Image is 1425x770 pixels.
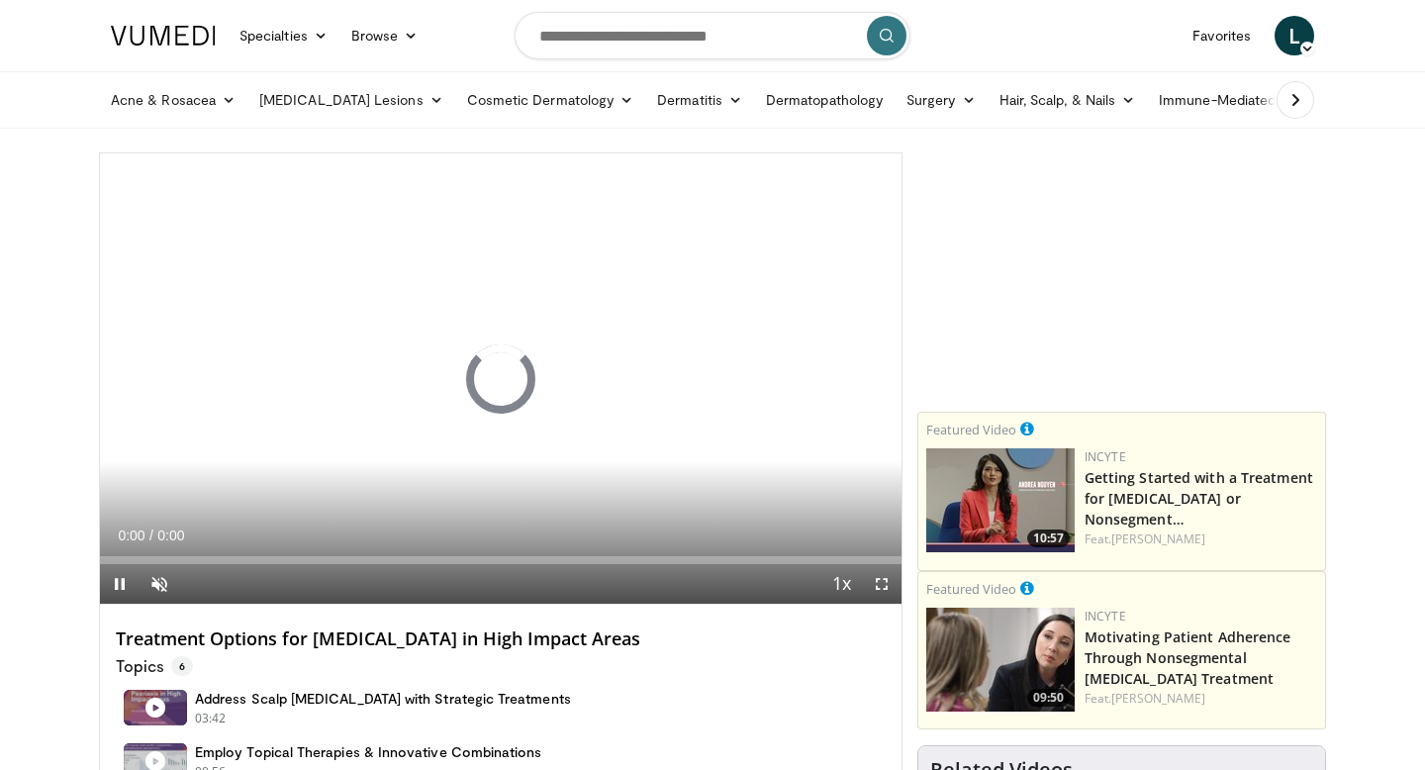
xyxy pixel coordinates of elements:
[195,710,227,727] p: 03:42
[1027,689,1070,707] span: 09:50
[1275,16,1314,55] a: L
[926,608,1075,712] img: 39505ded-af48-40a4-bb84-dee7792dcfd5.png.150x105_q85_crop-smart_upscale.jpg
[973,152,1270,400] iframe: Advertisement
[195,690,571,708] h4: Address Scalp [MEDICAL_DATA] with Strategic Treatments
[149,528,153,543] span: /
[926,580,1016,598] small: Featured Video
[100,556,902,564] div: Progress Bar
[926,448,1075,552] img: e02a99de-beb8-4d69-a8cb-018b1ffb8f0c.png.150x105_q85_crop-smart_upscale.jpg
[100,153,902,605] video-js: Video Player
[171,656,193,676] span: 6
[1085,468,1313,529] a: Getting Started with a Treatment for [MEDICAL_DATA] or Nonsegment…
[228,16,339,55] a: Specialties
[1147,80,1307,120] a: Immune-Mediated
[1181,16,1263,55] a: Favorites
[116,656,193,676] p: Topics
[1085,608,1126,625] a: Incyte
[1085,530,1317,548] div: Feat.
[1085,448,1126,465] a: Incyte
[515,12,910,59] input: Search topics, interventions
[140,564,179,604] button: Unmute
[100,564,140,604] button: Pause
[1111,530,1205,547] a: [PERSON_NAME]
[1085,690,1317,708] div: Feat.
[339,16,430,55] a: Browse
[822,564,862,604] button: Playback Rate
[926,448,1075,552] a: 10:57
[116,628,886,650] h4: Treatment Options for [MEDICAL_DATA] in High Impact Areas
[111,26,216,46] img: VuMedi Logo
[862,564,902,604] button: Fullscreen
[754,80,895,120] a: Dermatopathology
[157,528,184,543] span: 0:00
[895,80,988,120] a: Surgery
[1085,627,1291,688] a: Motivating Patient Adherence Through Nonsegmental [MEDICAL_DATA] Treatment
[926,421,1016,438] small: Featured Video
[926,608,1075,712] a: 09:50
[645,80,754,120] a: Dermatitis
[455,80,645,120] a: Cosmetic Dermatology
[988,80,1147,120] a: Hair, Scalp, & Nails
[99,80,247,120] a: Acne & Rosacea
[247,80,455,120] a: [MEDICAL_DATA] Lesions
[118,528,144,543] span: 0:00
[195,743,542,761] h4: Employ Topical Therapies & Innovative Combinations
[1111,690,1205,707] a: [PERSON_NAME]
[1027,529,1070,547] span: 10:57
